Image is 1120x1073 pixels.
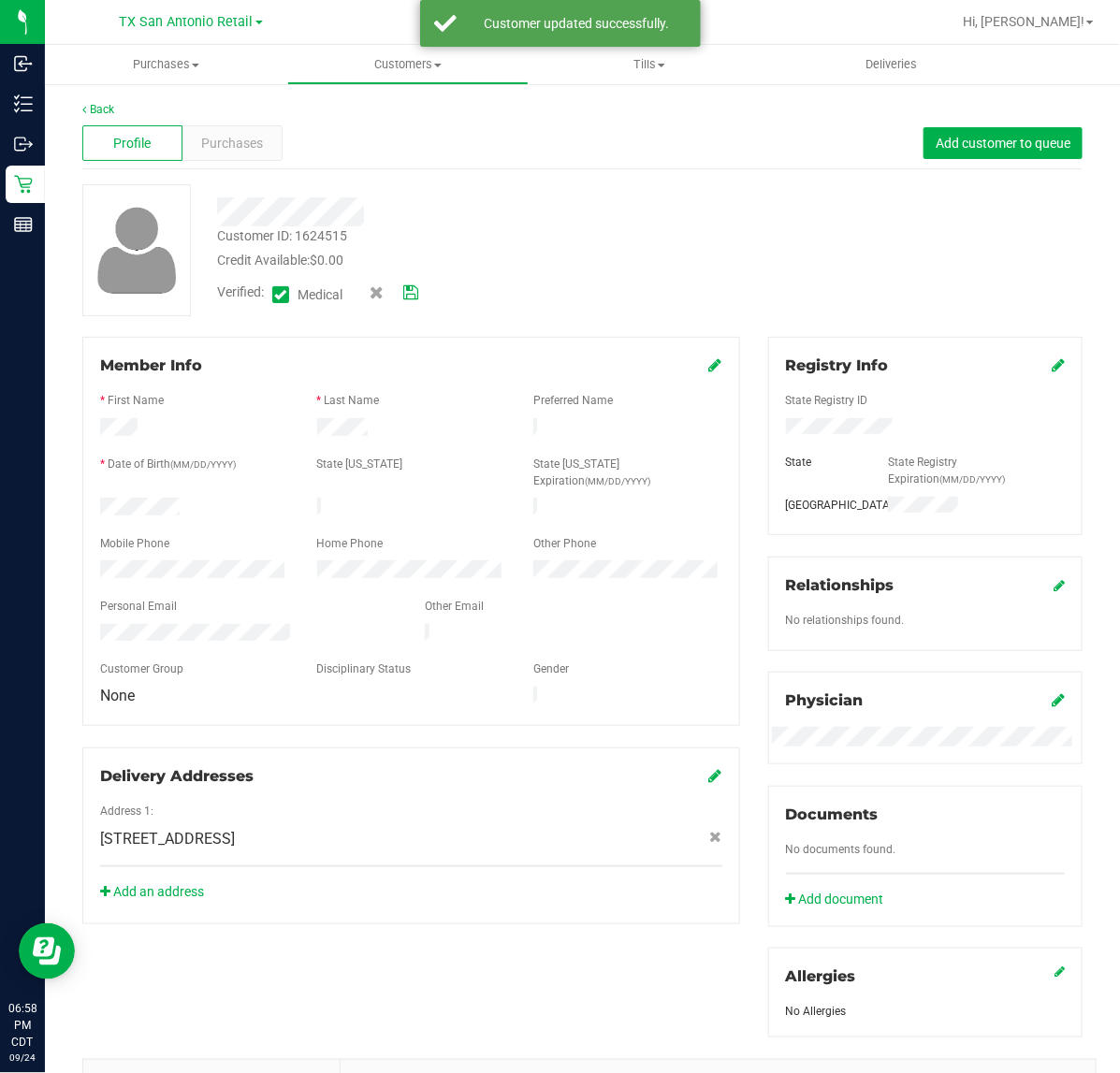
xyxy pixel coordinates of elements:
span: Add customer to queue [936,136,1070,151]
label: Preferred Name [533,392,613,409]
label: Other Phone [533,535,596,552]
span: Tills [530,56,770,73]
label: State [US_STATE] Expiration [533,456,722,489]
inline-svg: Outbound [14,135,33,153]
inline-svg: Retail [14,175,33,194]
span: Customers [288,56,529,73]
span: $0.00 [310,253,343,268]
span: Documents [786,805,879,823]
inline-svg: Inbound [14,54,33,73]
span: (MM/DD/YYYY) [170,459,236,470]
a: Add an address [100,884,204,899]
div: Customer ID: 1624515 [217,226,347,246]
div: [GEOGRAPHIC_DATA] [772,497,874,514]
span: (MM/DD/YYYY) [585,476,650,486]
p: 09/24 [8,1051,36,1065]
inline-svg: Inventory [14,94,33,113]
div: Customer updated successfully. [467,14,687,33]
span: Profile [113,134,151,153]
div: Credit Available: [217,251,704,270]
p: 06:58 PM CDT [8,1000,36,1051]
label: Customer Group [100,660,183,677]
label: No relationships found. [786,612,905,629]
label: Address 1: [100,803,153,819]
span: Relationships [786,576,895,594]
span: Medical [298,285,351,305]
button: Add customer to queue [924,127,1083,159]
a: Deliveries [771,45,1013,84]
span: Purchases [201,134,263,153]
span: No documents found. [786,843,896,856]
label: Last Name [325,392,380,409]
span: (MM/DD/YYYY) [939,474,1005,485]
span: Member Info [100,356,202,374]
label: First Name [108,392,164,409]
label: Mobile Phone [100,535,169,552]
span: Purchases [45,56,287,73]
span: Verified: [217,283,272,307]
span: [STREET_ADDRESS] [100,828,235,850]
span: Physician [786,691,864,709]
div: No Allergies [786,1003,1065,1020]
span: Allergies [786,967,856,985]
span: Registry Info [786,356,889,374]
label: Disciplinary Status [317,660,412,677]
a: Back [82,103,114,116]
iframe: Resource center [19,923,75,979]
a: Purchases [45,45,287,84]
label: Personal Email [100,598,177,615]
label: Gender [533,660,569,677]
span: TX San Antonio Retail [120,14,254,30]
span: None [100,687,135,704]
label: State [US_STATE] [317,456,403,472]
inline-svg: Reports [14,215,33,234]
label: Date of Birth [108,456,236,472]
label: State Registry ID [786,392,868,409]
label: State Registry Expiration [888,454,1065,487]
span: Deliveries [840,56,942,73]
a: Customers [287,45,530,84]
a: Add document [786,890,894,909]
label: Home Phone [317,535,384,552]
label: Other Email [425,598,484,615]
span: Hi, [PERSON_NAME]! [963,14,1084,29]
div: State [772,454,874,471]
a: Tills [529,45,771,84]
img: user-icon.png [88,202,186,298]
span: Delivery Addresses [100,767,254,785]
